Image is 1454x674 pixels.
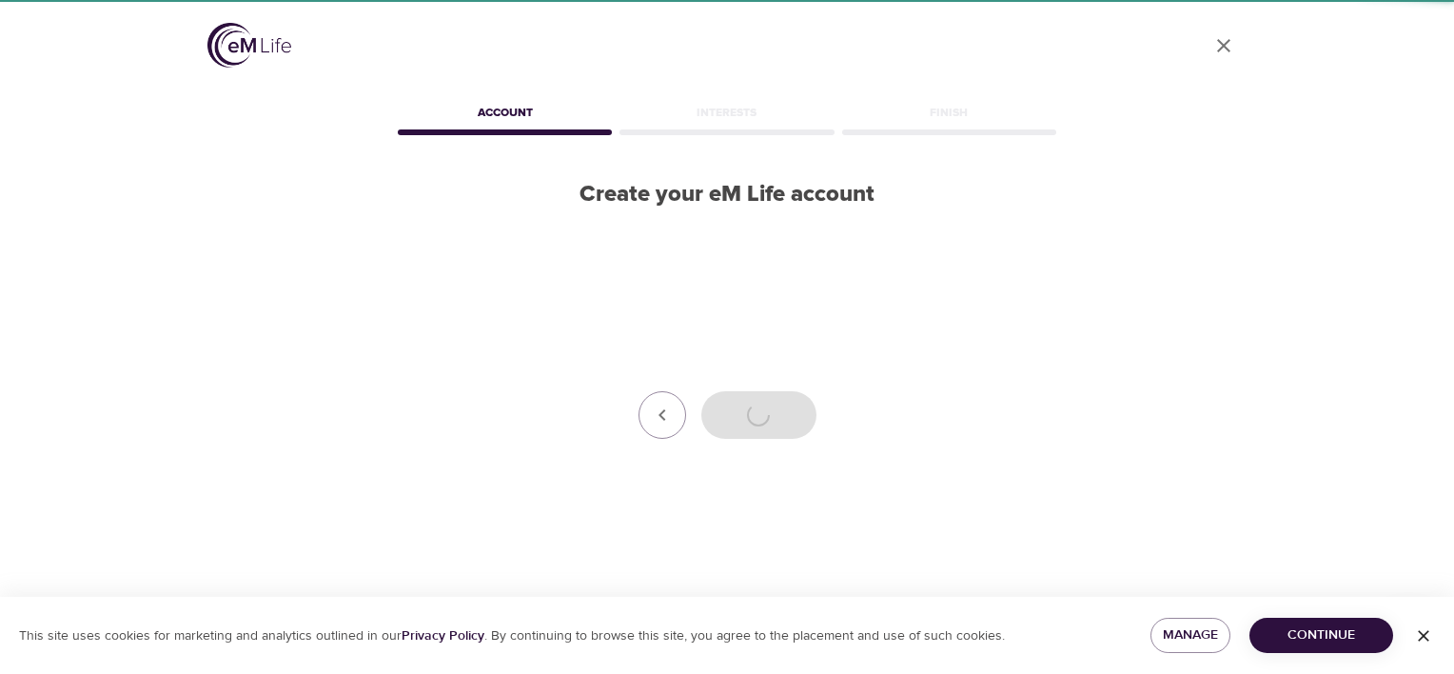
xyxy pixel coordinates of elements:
[1249,618,1393,653] button: Continue
[1265,624,1378,647] span: Continue
[1150,618,1229,653] button: Manage
[207,23,291,68] img: logo
[1201,23,1247,69] a: close
[402,627,484,644] a: Privacy Policy
[1166,624,1214,647] span: Manage
[394,181,1060,208] h2: Create your eM Life account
